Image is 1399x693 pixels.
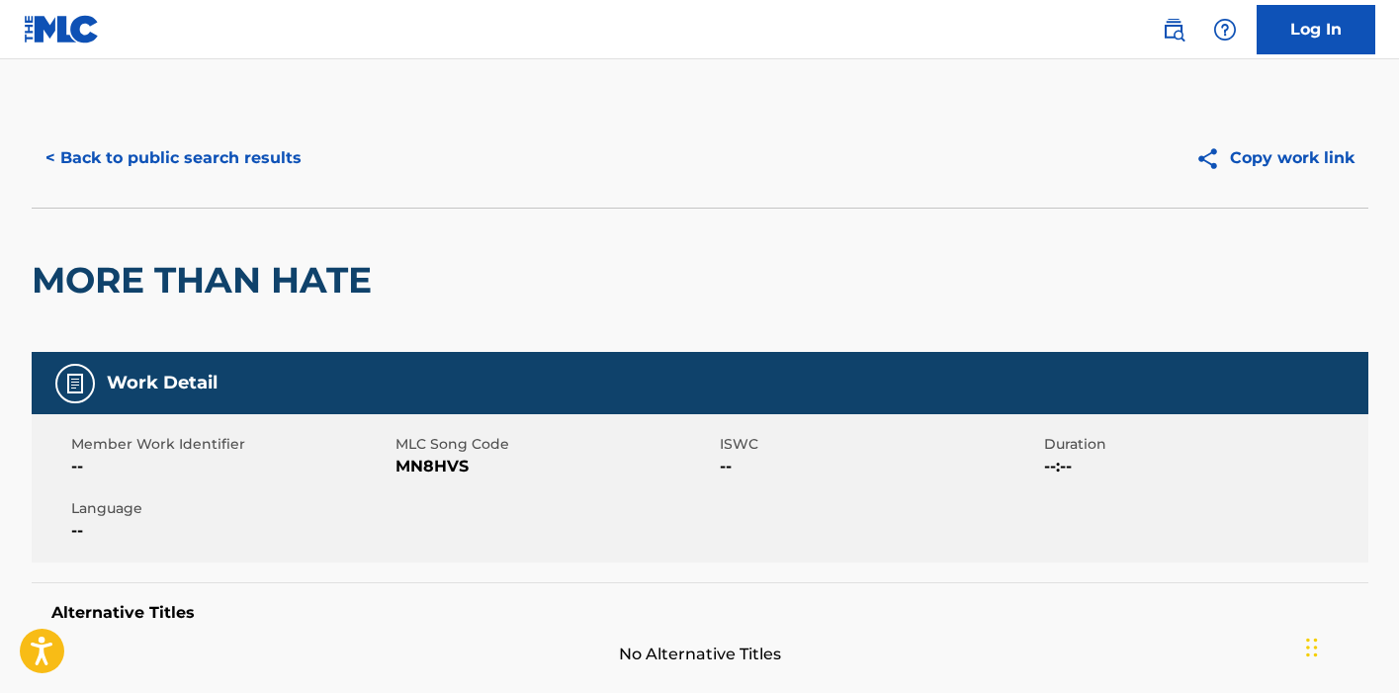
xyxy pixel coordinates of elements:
[32,133,315,183] button: < Back to public search results
[32,643,1368,666] span: No Alternative Titles
[1213,18,1237,42] img: help
[71,434,391,455] span: Member Work Identifier
[395,455,715,478] span: MN8HVS
[1195,146,1230,171] img: Copy work link
[24,15,100,43] img: MLC Logo
[1257,5,1375,54] a: Log In
[107,372,218,394] h5: Work Detail
[395,434,715,455] span: MLC Song Code
[71,519,391,543] span: --
[720,455,1039,478] span: --
[71,498,391,519] span: Language
[1181,133,1368,183] button: Copy work link
[32,258,382,303] h2: MORE THAN HATE
[63,372,87,395] img: Work Detail
[1044,434,1363,455] span: Duration
[1154,10,1193,49] a: Public Search
[1306,618,1318,677] div: Drag
[71,455,391,478] span: --
[720,434,1039,455] span: ISWC
[1300,598,1399,693] iframe: Chat Widget
[51,603,1349,623] h5: Alternative Titles
[1044,455,1363,478] span: --:--
[1162,18,1185,42] img: search
[1205,10,1245,49] div: Help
